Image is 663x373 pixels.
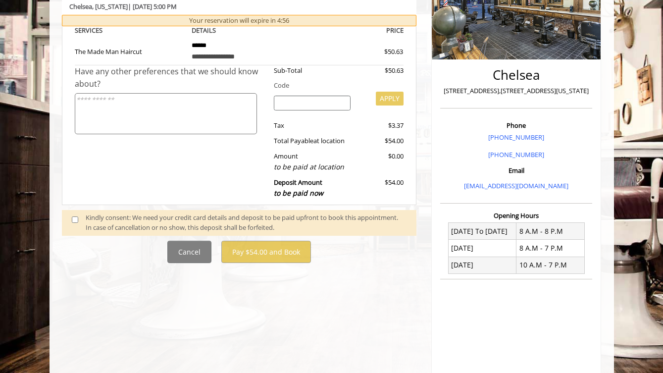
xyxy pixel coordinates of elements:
[86,213,407,233] div: Kindly consent: We need your credit card details and deposit to be paid upfront to book this appo...
[313,136,345,145] span: at location
[266,120,358,131] div: Tax
[294,25,404,36] th: PRICE
[448,257,516,273] td: [DATE]
[516,257,585,273] td: 10 A.M - 7 P.M
[440,212,592,219] h3: Opening Hours
[274,178,323,198] b: Deposit Amount
[69,2,177,11] b: Chelsea | [DATE] 5:00 PM
[448,223,516,240] td: [DATE] To [DATE]
[516,240,585,257] td: 8 A.M - 7 P.M
[516,223,585,240] td: 8 A.M - 8 P.M
[443,167,590,174] h3: Email
[75,36,185,65] td: The Made Man Haircut
[349,47,403,57] div: $50.63
[167,241,211,263] button: Cancel
[448,240,516,257] td: [DATE]
[358,151,404,172] div: $0.00
[274,161,351,172] div: to be paid at location
[274,188,323,198] span: to be paid now
[488,150,544,159] a: [PHONE_NUMBER]
[221,241,311,263] button: Pay $54.00 and Book
[266,65,358,76] div: Sub-Total
[266,151,358,172] div: Amount
[464,181,568,190] a: [EMAIL_ADDRESS][DOMAIN_NAME]
[266,80,404,91] div: Code
[358,65,404,76] div: $50.63
[376,92,404,106] button: APPLY
[75,65,267,91] div: Have any other preferences that we should know about?
[184,25,294,36] th: DETAILS
[62,15,417,26] div: Your reservation will expire in 4:56
[443,122,590,129] h3: Phone
[443,86,590,96] p: [STREET_ADDRESS],[STREET_ADDRESS][US_STATE]
[99,26,102,35] span: S
[92,2,128,11] span: , [US_STATE]
[358,120,404,131] div: $3.37
[75,25,185,36] th: SERVICE
[443,68,590,82] h2: Chelsea
[266,136,358,146] div: Total Payable
[488,133,544,142] a: [PHONE_NUMBER]
[358,136,404,146] div: $54.00
[358,177,404,199] div: $54.00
